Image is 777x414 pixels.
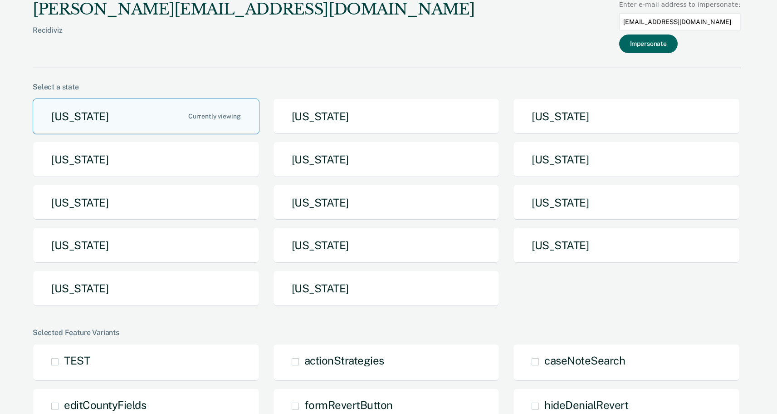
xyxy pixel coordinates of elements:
button: Impersonate [619,34,678,53]
span: caseNoteSearch [544,354,625,367]
button: [US_STATE] [33,227,259,263]
div: Select a state [33,83,741,91]
span: hideDenialRevert [544,399,628,411]
button: [US_STATE] [33,142,259,177]
button: [US_STATE] [273,142,500,177]
button: [US_STATE] [33,271,259,306]
button: [US_STATE] [33,99,259,134]
button: [US_STATE] [273,185,500,221]
button: [US_STATE] [513,185,740,221]
span: actionStrategies [304,354,384,367]
span: TEST [64,354,90,367]
div: Selected Feature Variants [33,328,741,337]
button: [US_STATE] [273,227,500,263]
span: editCountyFields [64,399,146,411]
button: [US_STATE] [513,142,740,177]
input: Enter an email to impersonate... [619,13,741,31]
div: Recidiviz [33,26,474,49]
button: [US_STATE] [33,185,259,221]
span: formRevertButton [304,399,393,411]
button: [US_STATE] [273,271,500,306]
button: [US_STATE] [273,99,500,134]
button: [US_STATE] [513,99,740,134]
button: [US_STATE] [513,227,740,263]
